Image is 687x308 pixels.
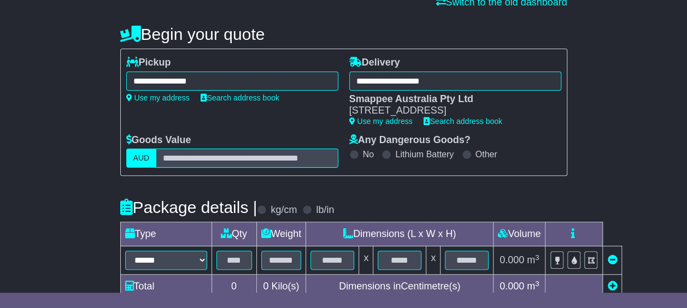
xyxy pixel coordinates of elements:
[212,275,256,299] td: 0
[494,222,545,246] td: Volume
[120,222,212,246] td: Type
[256,275,306,299] td: Kilo(s)
[349,105,550,117] div: [STREET_ADDRESS]
[395,149,454,159] label: Lithium Battery
[126,134,191,146] label: Goods Value
[126,93,190,102] a: Use my address
[212,222,256,246] td: Qty
[349,93,550,105] div: Smappee Australia Pty Ltd
[263,281,268,292] span: 0
[126,149,157,168] label: AUD
[306,222,494,246] td: Dimensions (L x W x H)
[607,254,617,265] a: Remove this item
[201,93,279,102] a: Search address book
[306,275,494,299] td: Dimensions in Centimetre(s)
[424,117,502,126] a: Search address book
[500,254,524,265] span: 0.000
[120,198,257,216] h4: Package details |
[500,281,524,292] span: 0.000
[359,246,373,275] td: x
[120,275,212,299] td: Total
[120,25,567,43] h4: Begin your quote
[527,254,539,265] span: m
[475,149,497,159] label: Other
[607,281,617,292] a: Add new item
[271,204,297,216] label: kg/cm
[426,246,441,275] td: x
[349,57,400,69] label: Delivery
[527,281,539,292] span: m
[535,280,539,288] sup: 3
[535,253,539,262] sup: 3
[363,149,374,159] label: No
[256,222,306,246] td: Weight
[316,204,334,216] label: lb/in
[349,117,413,126] a: Use my address
[349,134,471,146] label: Any Dangerous Goods?
[126,57,171,69] label: Pickup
